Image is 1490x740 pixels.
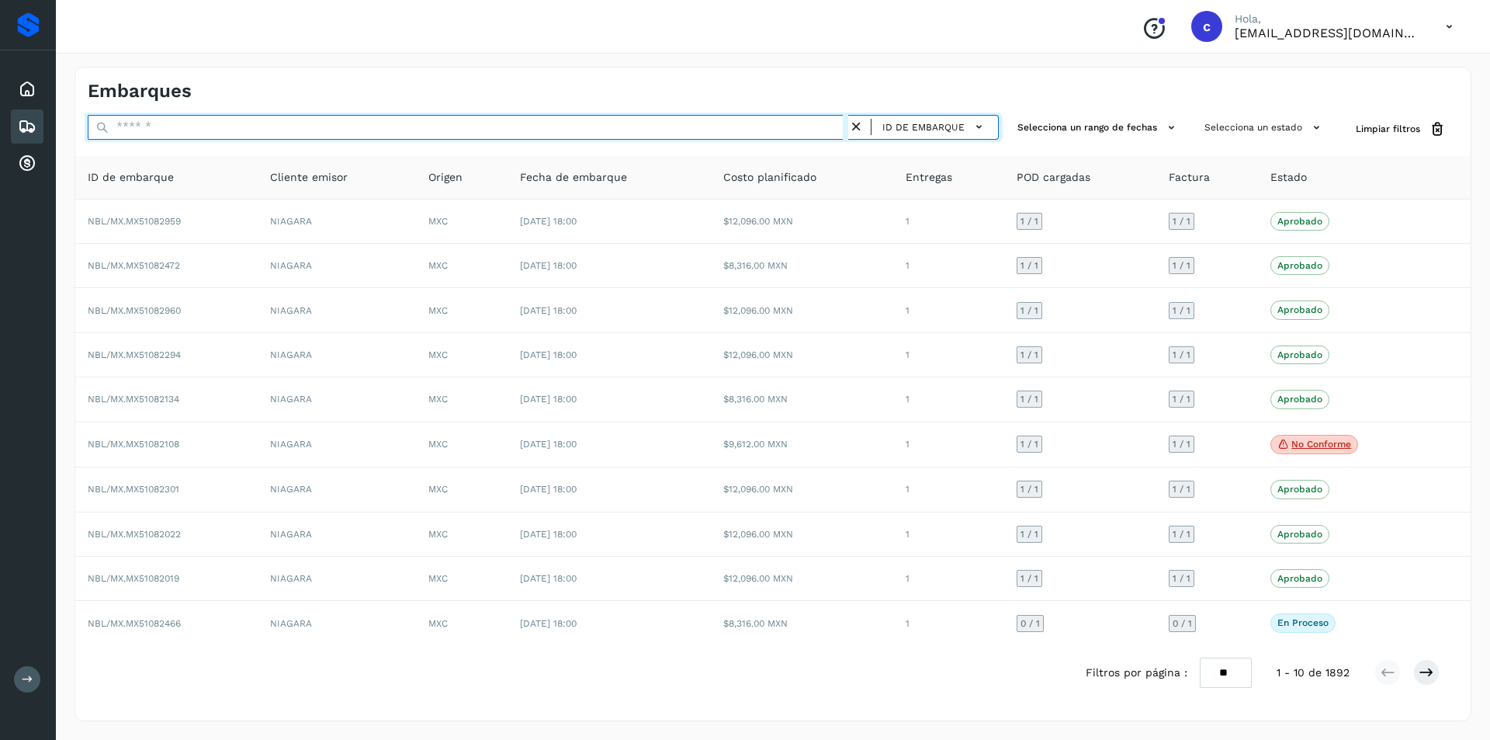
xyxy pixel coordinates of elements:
span: 0 / 1 [1173,619,1192,628]
td: NIAGARA [258,288,416,332]
span: 0 / 1 [1020,619,1040,628]
p: Aprobado [1277,216,1322,227]
button: Limpiar filtros [1343,115,1458,144]
td: $9,612.00 MXN [711,422,893,468]
p: Aprobado [1277,349,1322,360]
span: [DATE] 18:00 [520,349,577,360]
button: Selecciona un rango de fechas [1011,115,1186,141]
span: 1 / 1 [1020,439,1038,449]
td: 1 [893,200,1003,244]
td: MXC [416,244,507,288]
span: 1 / 1 [1020,574,1038,583]
span: 1 / 1 [1173,261,1190,270]
td: $12,096.00 MXN [711,200,893,244]
span: ID de embarque [882,120,965,134]
td: 1 [893,601,1003,644]
span: 1 / 1 [1020,394,1038,404]
td: $8,316.00 MXN [711,244,893,288]
span: Costo planificado [723,169,816,186]
span: NBL/MX.MX51082301 [88,484,179,495]
span: 1 / 1 [1020,217,1038,226]
span: 1 / 1 [1020,530,1038,539]
td: NIAGARA [258,601,416,644]
p: Aprobado [1277,529,1322,540]
p: Aprobado [1277,573,1322,584]
td: MXC [416,288,507,332]
td: 1 [893,512,1003,557]
span: NBL/MX.MX51082472 [88,260,180,271]
div: Cuentas por cobrar [11,147,43,181]
td: 1 [893,333,1003,377]
span: POD cargadas [1017,169,1090,186]
span: Fecha de embarque [520,169,627,186]
p: En proceso [1277,617,1329,628]
span: 1 / 1 [1173,439,1190,449]
td: MXC [416,467,507,512]
span: Factura [1169,169,1210,186]
span: [DATE] 18:00 [520,484,577,495]
span: 1 / 1 [1020,350,1038,360]
td: NIAGARA [258,422,416,468]
span: [DATE] 18:00 [520,573,577,584]
td: 1 [893,422,1003,468]
span: 1 - 10 de 1892 [1277,665,1350,681]
td: 1 [893,288,1003,332]
td: MXC [416,377,507,422]
td: 1 [893,557,1003,601]
td: $12,096.00 MXN [711,512,893,557]
td: $8,316.00 MXN [711,377,893,422]
td: NIAGARA [258,200,416,244]
span: 1 / 1 [1173,306,1190,315]
td: NIAGARA [258,512,416,557]
span: Origen [428,169,463,186]
span: Filtros por página : [1086,665,1187,681]
p: Hola, [1235,12,1421,26]
button: ID de embarque [878,116,992,138]
span: 1 / 1 [1173,217,1190,226]
td: $12,096.00 MXN [711,557,893,601]
div: Embarques [11,109,43,144]
span: [DATE] 18:00 [520,394,577,405]
p: Aprobado [1277,260,1322,271]
p: Aprobado [1277,304,1322,315]
td: 1 [893,244,1003,288]
span: ID de embarque [88,169,174,186]
span: NBL/MX.MX51082022 [88,529,181,540]
span: NBL/MX.MX51082019 [88,573,179,584]
span: [DATE] 18:00 [520,260,577,271]
div: Inicio [11,72,43,106]
p: Aprobado [1277,484,1322,495]
span: 1 / 1 [1020,306,1038,315]
td: 1 [893,467,1003,512]
span: [DATE] 18:00 [520,529,577,540]
span: 1 / 1 [1020,485,1038,494]
span: NBL/MX.MX51082294 [88,349,181,360]
td: $8,316.00 MXN [711,601,893,644]
td: $12,096.00 MXN [711,467,893,512]
span: Limpiar filtros [1356,122,1420,136]
span: Entregas [906,169,952,186]
td: MXC [416,601,507,644]
span: [DATE] 18:00 [520,618,577,629]
span: NBL/MX.MX51082960 [88,305,181,316]
td: NIAGARA [258,333,416,377]
button: Selecciona un estado [1198,115,1331,141]
span: 1 / 1 [1020,261,1038,270]
td: NIAGARA [258,467,416,512]
span: NBL/MX.MX51082108 [88,439,179,450]
td: MXC [416,333,507,377]
span: [DATE] 18:00 [520,305,577,316]
span: 1 / 1 [1173,485,1190,494]
span: 1 / 1 [1173,394,1190,404]
span: 1 / 1 [1173,350,1190,360]
span: NBL/MX.MX51082466 [88,618,181,629]
p: Aprobado [1277,394,1322,405]
span: 1 / 1 [1173,574,1190,583]
span: [DATE] 18:00 [520,439,577,450]
p: carlosvazqueztgc@gmail.com [1235,26,1421,40]
td: MXC [416,557,507,601]
span: NBL/MX.MX51082134 [88,394,179,405]
p: No conforme [1291,439,1351,450]
span: NBL/MX.MX51082959 [88,216,181,227]
td: MXC [416,512,507,557]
